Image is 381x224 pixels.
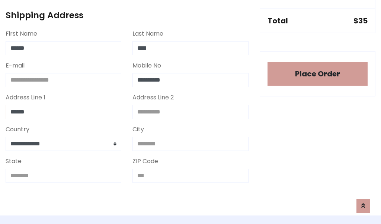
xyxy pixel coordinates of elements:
label: Address Line 1 [6,93,45,102]
label: First Name [6,29,37,38]
label: Mobile No [132,61,161,70]
label: E-mail [6,61,25,70]
span: 35 [358,16,368,26]
label: City [132,125,144,134]
h4: Shipping Address [6,10,249,20]
h5: $ [353,16,368,25]
h5: Total [268,16,288,25]
label: State [6,157,22,166]
button: Place Order [268,62,368,86]
label: Last Name [132,29,163,38]
label: Address Line 2 [132,93,174,102]
label: ZIP Code [132,157,158,166]
label: Country [6,125,29,134]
